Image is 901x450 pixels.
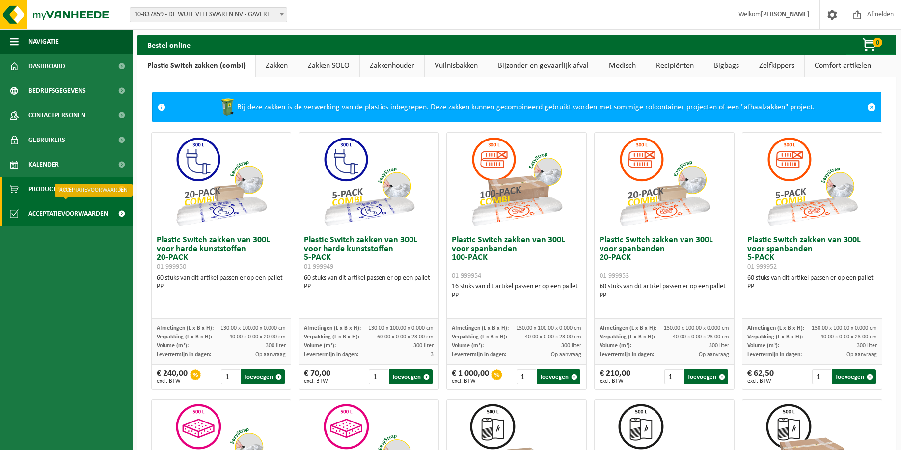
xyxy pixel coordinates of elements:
[600,325,656,331] span: Afmetingen (L x B x H):
[28,177,73,201] span: Product Shop
[304,263,333,271] span: 01-999949
[452,378,489,384] span: excl. BTW
[747,282,877,291] div: PP
[157,282,286,291] div: PP
[320,133,418,231] img: 01-999949
[28,152,59,177] span: Kalender
[846,35,895,55] button: 0
[747,343,779,349] span: Volume (m³):
[157,352,211,358] span: Levertermijn in dagen:
[615,133,713,231] img: 01-999953
[600,282,729,300] div: 60 stuks van dit artikel passen er op een pallet
[157,274,286,291] div: 60 stuks van dit artikel passen er op een pallet
[452,352,506,358] span: Levertermijn in dagen:
[862,92,881,122] a: Sluit melding
[431,352,434,358] span: 3
[220,325,286,331] span: 130.00 x 100.00 x 0.000 cm
[812,369,831,384] input: 1
[130,8,287,22] span: 10-837859 - DE WULF VLEESWAREN NV - GAVERE
[747,274,877,291] div: 60 stuks van dit artikel passen er op een pallet
[266,343,286,349] span: 300 liter
[304,274,434,291] div: 60 stuks van dit artikel passen er op een pallet
[673,334,729,340] span: 40.00 x 0.00 x 23.00 cm
[452,369,489,384] div: € 1 000,00
[600,272,629,280] span: 01-999953
[369,369,388,384] input: 1
[704,55,749,77] a: Bigbags
[664,325,729,331] span: 130.00 x 100.00 x 0.000 cm
[452,325,509,331] span: Afmetingen (L x B x H):
[304,378,330,384] span: excl. BTW
[537,369,580,384] button: Toevoegen
[600,369,630,384] div: € 210,00
[137,35,200,54] h2: Bestel online
[600,291,729,300] div: PP
[304,369,330,384] div: € 70,00
[452,272,481,280] span: 01-999954
[516,325,581,331] span: 130.00 x 100.00 x 0.000 cm
[832,369,876,384] button: Toevoegen
[172,133,270,231] img: 01-999950
[368,325,434,331] span: 130.00 x 100.00 x 0.000 cm
[137,55,255,77] a: Plastic Switch zakken (combi)
[28,29,59,54] span: Navigatie
[857,343,877,349] span: 300 liter
[599,55,646,77] a: Medisch
[157,378,188,384] span: excl. BTW
[525,334,581,340] span: 40.00 x 0.00 x 23.00 cm
[517,369,536,384] input: 1
[747,263,777,271] span: 01-999952
[360,55,424,77] a: Zakkenhouder
[709,343,729,349] span: 300 liter
[425,55,488,77] a: Vuilnisbakken
[873,38,882,47] span: 0
[130,7,287,22] span: 10-837859 - DE WULF VLEESWAREN NV - GAVERE
[488,55,599,77] a: Bijzonder en gevaarlijk afval
[157,325,214,331] span: Afmetingen (L x B x H):
[241,369,285,384] button: Toevoegen
[561,343,581,349] span: 300 liter
[600,343,631,349] span: Volume (m³):
[170,92,862,122] div: Bij deze zakken is de verwerking van de plastics inbegrepen. Deze zakken kunnen gecombineerd gebr...
[218,97,237,117] img: WB-0240-HPE-GN-50.png
[255,352,286,358] span: Op aanvraag
[646,55,704,77] a: Recipiënten
[304,282,434,291] div: PP
[600,334,655,340] span: Verpakking (L x B x H):
[820,334,877,340] span: 40.00 x 0.00 x 23.00 cm
[28,103,85,128] span: Contactpersonen
[377,334,434,340] span: 60.00 x 0.00 x 23.00 cm
[763,133,861,231] img: 01-999952
[846,352,877,358] span: Op aanvraag
[157,236,286,271] h3: Plastic Switch zakken van 300L voor harde kunststoffen 20-PACK
[761,11,810,18] strong: [PERSON_NAME]
[747,378,774,384] span: excl. BTW
[304,343,336,349] span: Volume (m³):
[304,334,359,340] span: Verpakking (L x B x H):
[304,236,434,271] h3: Plastic Switch zakken van 300L voor harde kunststoffen 5-PACK
[413,343,434,349] span: 300 liter
[452,291,581,300] div: PP
[157,334,212,340] span: Verpakking (L x B x H):
[805,55,881,77] a: Comfort artikelen
[298,55,359,77] a: Zakken SOLO
[747,352,802,358] span: Levertermijn in dagen:
[157,369,188,384] div: € 240,00
[256,55,298,77] a: Zakken
[28,201,108,226] span: Acceptatievoorwaarden
[221,369,240,384] input: 1
[747,236,877,271] h3: Plastic Switch zakken van 300L voor spanbanden 5-PACK
[28,54,65,79] span: Dashboard
[452,236,581,280] h3: Plastic Switch zakken van 300L voor spanbanden 100-PACK
[452,334,507,340] span: Verpakking (L x B x H):
[551,352,581,358] span: Op aanvraag
[747,325,804,331] span: Afmetingen (L x B x H):
[28,79,86,103] span: Bedrijfsgegevens
[749,55,804,77] a: Zelfkippers
[28,128,65,152] span: Gebruikers
[467,133,566,231] img: 01-999954
[699,352,729,358] span: Op aanvraag
[452,343,484,349] span: Volume (m³):
[157,263,186,271] span: 01-999950
[684,369,728,384] button: Toevoegen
